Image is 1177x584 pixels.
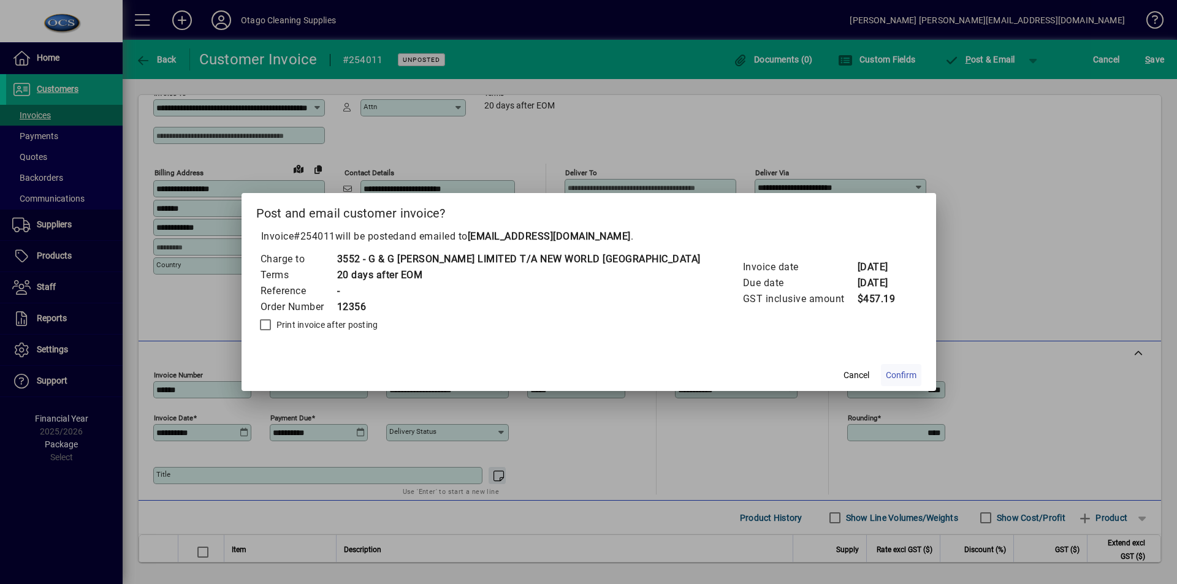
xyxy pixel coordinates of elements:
td: Charge to [260,251,337,267]
button: Confirm [881,364,921,386]
span: #254011 [294,230,335,242]
span: and emailed to [399,230,631,242]
td: Invoice date [742,259,857,275]
td: Order Number [260,299,337,315]
p: Invoice will be posted . [256,229,921,244]
span: Confirm [886,369,916,382]
td: Due date [742,275,857,291]
td: 12356 [337,299,701,315]
td: 3552 - G & G [PERSON_NAME] LIMITED T/A NEW WORLD [GEOGRAPHIC_DATA] [337,251,701,267]
td: [DATE] [857,259,906,275]
button: Cancel [837,364,876,386]
td: Reference [260,283,337,299]
h2: Post and email customer invoice? [242,193,936,229]
span: Cancel [844,369,869,382]
td: GST inclusive amount [742,291,857,307]
td: Terms [260,267,337,283]
td: - [337,283,701,299]
td: [DATE] [857,275,906,291]
b: [EMAIL_ADDRESS][DOMAIN_NAME] [468,230,631,242]
td: $457.19 [857,291,906,307]
td: 20 days after EOM [337,267,701,283]
label: Print invoice after posting [274,319,378,331]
